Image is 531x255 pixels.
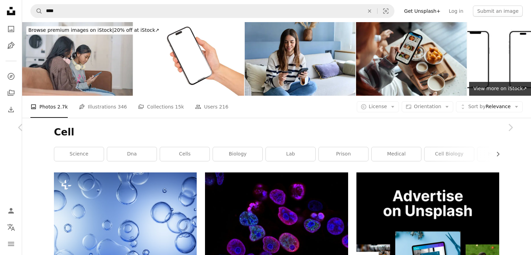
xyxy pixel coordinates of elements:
span: Sort by [468,104,485,109]
a: Get Unsplash+ [400,6,445,17]
a: View more on iStock↗ [469,82,531,96]
a: Users 216 [195,96,228,118]
a: human cell [477,147,527,161]
a: cell biology [425,147,474,161]
span: Browse premium images on iStock | [28,27,114,33]
a: science [54,147,104,161]
a: dna [107,147,157,161]
button: Sort byRelevance [456,101,523,112]
a: cells [160,147,209,161]
a: biology [213,147,262,161]
span: 216 [219,103,229,111]
span: Relevance [468,103,511,110]
button: Menu [4,237,18,251]
span: View more on iStock ↗ [473,86,527,91]
span: License [369,104,387,109]
a: Next [490,94,531,161]
button: License [357,101,399,112]
img: Smiling woman making online payment using credit card and smartphone at home [245,22,355,96]
a: Illustrations [4,39,18,53]
a: lab [266,147,315,161]
button: Submit an image [473,6,523,17]
button: Clear [362,4,377,18]
button: Language [4,220,18,234]
button: Visual search [378,4,394,18]
a: Explore [4,69,18,83]
img: Two teenagers sitting on a couch wearing headphones and looking at a smartphone together in a mod... [22,22,133,96]
a: Browse premium images on iStock|20% off at iStock↗ [22,22,166,39]
a: Photos [4,22,18,36]
h1: Cell [54,126,499,139]
span: 346 [118,103,127,111]
form: Find visuals sitewide [30,4,394,18]
button: Orientation [402,101,453,112]
a: purple cells [205,240,348,247]
img: Traveler Gen Z using a food delivery app on a smartphone [356,22,467,96]
a: prison [319,147,368,161]
span: 20% off at iStock ↗ [28,27,159,33]
button: Search Unsplash [31,4,43,18]
img: Hand holding smartphone with blank screen isolated on white background. [133,22,244,96]
a: Log in [445,6,467,17]
a: medical [372,147,421,161]
a: Log in / Sign up [4,204,18,218]
a: Illustrations 346 [79,96,127,118]
a: Collections [4,86,18,100]
span: Orientation [414,104,441,109]
span: 15k [175,103,184,111]
a: a group of bubbles floating on top of a blue surface [54,240,197,247]
a: Collections 15k [138,96,184,118]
